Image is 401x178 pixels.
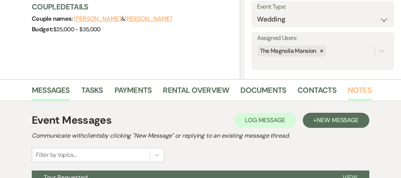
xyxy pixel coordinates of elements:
[240,84,286,101] a: Documents
[32,15,74,23] span: Couple names:
[297,84,336,101] a: Contacts
[125,16,172,22] button: [PERSON_NAME]
[303,113,369,128] button: +New Message
[234,113,296,128] button: Log Message
[53,26,101,33] span: $25,000 - $35,000
[74,16,121,22] button: [PERSON_NAME]
[32,2,233,12] h3: Couple Details
[32,131,369,140] h2: Communicate with clients by clicking "New Message" or replying to an existing message thread.
[257,2,389,12] label: Event Type:
[257,33,389,44] label: Assigned Users:
[81,84,103,101] a: Tasks
[74,15,172,23] span: &
[32,112,111,128] h1: Event Messages
[32,25,53,33] span: Budget:
[317,116,359,124] span: New Message
[348,84,372,101] a: Notes
[258,46,317,57] div: The Magnolia Mansion
[245,116,285,124] span: Log Message
[115,84,152,101] a: Payments
[36,150,76,160] div: Filter by topics...
[163,84,229,101] a: Rental Overview
[32,84,70,101] a: Messages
